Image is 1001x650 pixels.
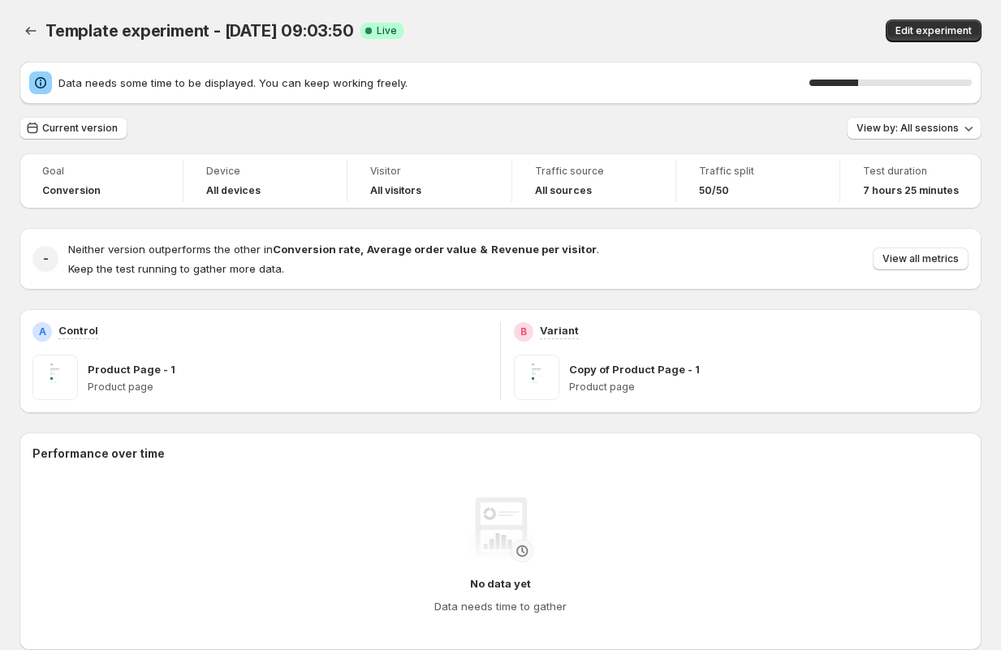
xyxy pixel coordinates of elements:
[360,243,364,256] strong: ,
[863,165,959,178] span: Test duration
[468,497,533,562] img: No data yet
[68,243,599,256] span: Neither version outperforms the other in .
[886,19,982,42] button: Edit experiment
[32,446,969,462] h2: Performance over time
[39,325,46,338] h2: A
[863,184,959,197] span: 7 hours 25 minutes
[206,165,324,178] span: Device
[367,243,477,256] strong: Average order value
[491,243,597,256] strong: Revenue per visitor
[45,21,354,41] span: Template experiment - [DATE] 09:03:50
[535,165,653,178] span: Traffic source
[88,381,487,394] p: Product page
[32,355,78,400] img: Product Page - 1
[42,163,160,199] a: GoalConversion
[88,361,175,377] p: Product Page - 1
[699,163,817,199] a: Traffic split50/50
[480,243,488,256] strong: &
[42,165,160,178] span: Goal
[58,75,809,91] span: Data needs some time to be displayed. You can keep working freely.
[847,117,982,140] button: View by: All sessions
[42,122,118,135] span: Current version
[58,322,98,338] p: Control
[206,163,324,199] a: DeviceAll devices
[273,243,360,256] strong: Conversion rate
[535,184,592,197] h4: All sources
[882,252,959,265] span: View all metrics
[873,248,969,270] button: View all metrics
[699,184,729,197] span: 50/50
[535,163,653,199] a: Traffic sourceAll sources
[520,325,527,338] h2: B
[699,165,817,178] span: Traffic split
[19,19,42,42] button: Back
[377,24,397,37] span: Live
[434,598,567,614] h4: Data needs time to gather
[68,262,284,275] span: Keep the test running to gather more data.
[42,184,101,197] span: Conversion
[43,251,49,267] h2: -
[470,575,531,592] h4: No data yet
[370,165,488,178] span: Visitor
[863,163,959,199] a: Test duration7 hours 25 minutes
[895,24,972,37] span: Edit experiment
[370,163,488,199] a: VisitorAll visitors
[540,322,579,338] p: Variant
[370,184,421,197] h4: All visitors
[569,381,969,394] p: Product page
[19,117,127,140] button: Current version
[206,184,261,197] h4: All devices
[569,361,700,377] p: Copy of Product Page - 1
[514,355,559,400] img: Copy of Product Page - 1
[856,122,959,135] span: View by: All sessions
